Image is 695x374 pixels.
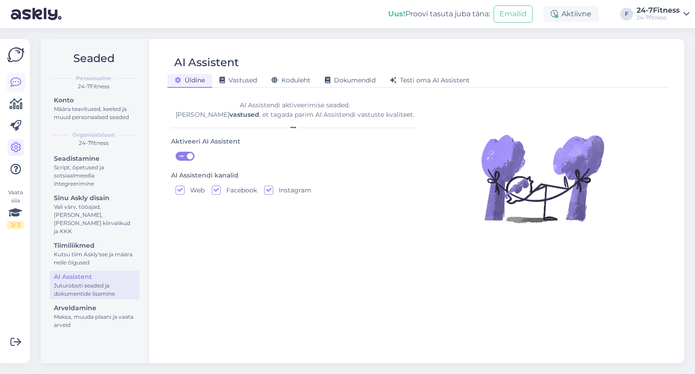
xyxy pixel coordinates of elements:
div: Tiimiliikmed [54,241,135,250]
img: Illustration [479,115,606,242]
b: Uus! [388,10,405,18]
h2: Seaded [48,50,139,67]
label: Instagram [273,186,311,195]
span: Dokumendid [325,76,376,84]
a: TiimiliikmedKutsu tiim Askly'sse ja määra neile õigused [50,240,139,268]
div: Vaata siia [7,188,24,229]
div: AI Assistendi kanalid [171,171,238,181]
div: Proovi tasuta juba täna: [388,9,490,19]
div: Juturoboti seaded ja dokumentide lisamine [54,282,135,298]
div: Aktiveeri AI Assistent [171,137,240,147]
b: Organisatsioon [72,131,115,139]
a: 24-7Fitness24-7fitness [637,7,690,21]
div: Vali värv, tööajad, [PERSON_NAME], [PERSON_NAME] kiirvalikud ja KKK [54,203,135,235]
div: AI Assistent [54,272,135,282]
div: 24-7fitness [637,14,680,21]
label: Facebook [221,186,257,195]
span: ON [176,152,187,160]
span: Vastused [219,76,257,84]
span: Üldine [175,76,205,84]
div: 2 / 3 [7,221,24,229]
b: vastused [229,110,259,119]
div: F [620,8,633,20]
a: Sinu Askly disainVali värv, tööajad, [PERSON_NAME], [PERSON_NAME] kiirvalikud ja KKK [50,192,139,237]
div: Konto [54,96,135,105]
div: 24-7Fitness [48,82,139,91]
a: AI AssistentJuturoboti seaded ja dokumentide lisamine [50,271,139,299]
div: Aktiivne [543,6,599,22]
div: Kutsu tiim Askly'sse ja määra neile õigused [54,250,135,267]
div: 24-7fitness [48,139,139,147]
a: ArveldamineMaksa, muuda plaani ja vaata arveid [50,302,139,331]
div: Sinu Askly disain [54,193,135,203]
div: Script, õpetused ja sotsiaalmeedia integreerimine [54,163,135,188]
div: AI Assistent [174,54,239,71]
div: Arveldamine [54,303,135,313]
button: Emailid [494,5,533,23]
b: Personaalne [76,74,111,82]
label: Web [185,186,205,195]
a: KontoMäära teavitused, keeled ja muud personaalsed seaded [50,94,139,123]
div: Maksa, muuda plaani ja vaata arveid [54,313,135,329]
div: AI Assistendi aktiveerimise seaded. [PERSON_NAME] , et tagada parim AI Assistendi vastuste kvalit... [171,101,419,120]
a: SeadistamineScript, õpetused ja sotsiaalmeedia integreerimine [50,153,139,189]
div: Määra teavitused, keeled ja muud personaalsed seaded [54,105,135,121]
img: Askly Logo [7,46,24,63]
span: Testi oma AI Assistent [390,76,470,84]
span: Koduleht [271,76,310,84]
div: 24-7Fitness [637,7,680,14]
div: Seadistamine [54,154,135,163]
